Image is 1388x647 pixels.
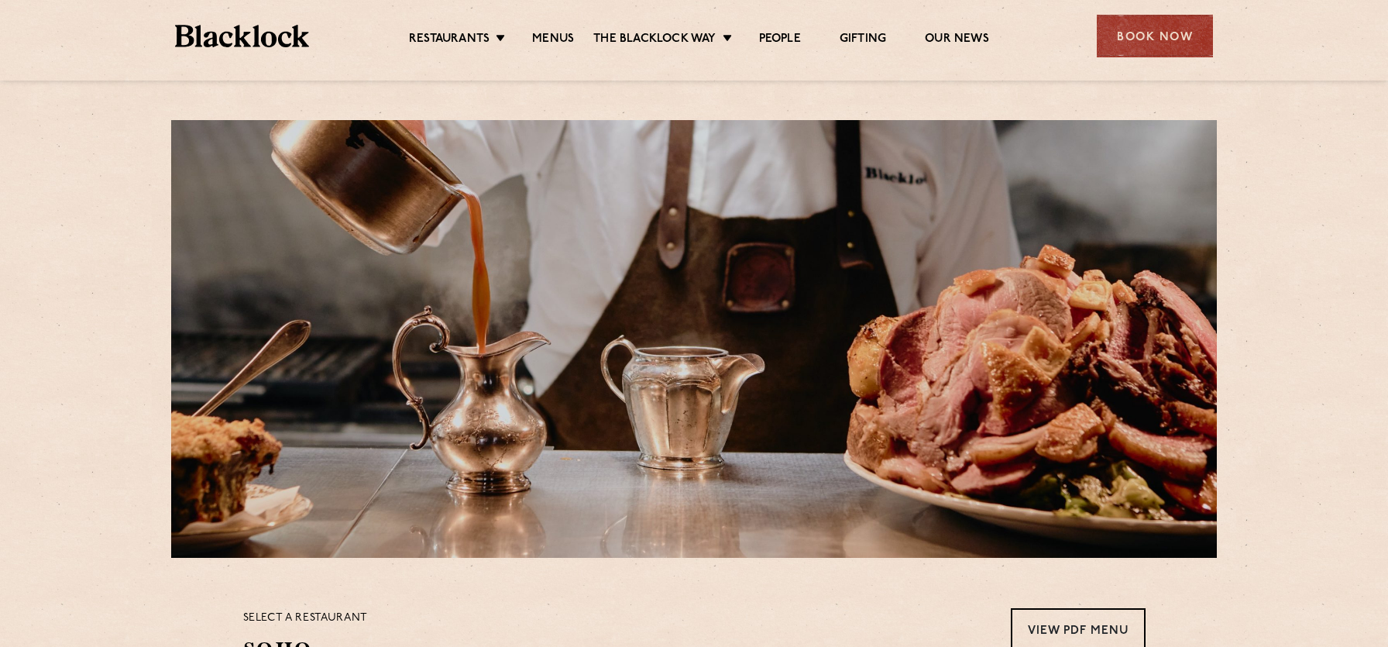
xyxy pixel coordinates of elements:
div: Book Now [1097,15,1213,57]
a: People [759,32,801,49]
a: Gifting [840,32,886,49]
p: Select a restaurant [243,608,368,628]
a: Our News [925,32,989,49]
img: BL_Textured_Logo-footer-cropped.svg [175,25,309,47]
a: Restaurants [409,32,490,49]
a: The Blacklock Way [593,32,716,49]
a: Menus [532,32,574,49]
